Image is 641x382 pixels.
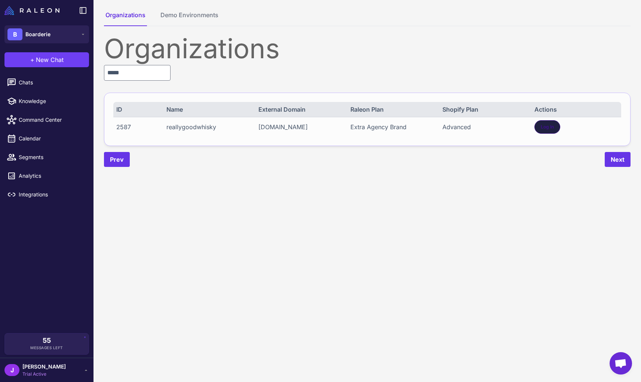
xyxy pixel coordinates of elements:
div: Extra Agency Brand [350,122,434,131]
div: B [7,28,22,40]
div: Raleon Plan [350,105,434,114]
a: Integrations [3,187,91,202]
span: Calendar [19,134,85,143]
button: Next [605,152,631,167]
div: Advanced [442,122,526,131]
button: BBoarderie [4,25,89,43]
a: Analytics [3,168,91,184]
span: 55 [43,337,51,344]
div: ID [116,105,158,114]
button: Prev [104,152,130,167]
span: Segments [19,153,85,161]
div: Shopify Plan [442,105,526,114]
img: Raleon Logo [4,6,59,15]
div: [DOMAIN_NAME] [258,122,342,131]
button: Demo Environments [159,10,220,26]
div: 2587 [116,122,158,131]
a: Command Center [3,112,91,128]
a: Knowledge [3,93,91,109]
div: External Domain [258,105,342,114]
a: Segments [3,149,91,165]
span: Trial Active [22,371,66,378]
span: Boarderie [25,30,50,38]
div: Organizations [104,35,631,62]
span: [PERSON_NAME] [22,363,66,371]
div: reallygoodwhisky [166,122,250,131]
span: Chats [19,78,85,87]
span: + [30,55,34,64]
a: Chats [3,75,91,90]
button: Organizations [104,10,147,26]
button: +New Chat [4,52,89,67]
span: Analytics [19,172,85,180]
span: Log In [541,124,554,130]
a: Calendar [3,131,91,146]
span: Knowledge [19,97,85,105]
span: Messages Left [30,345,63,351]
a: Open chat [610,352,632,375]
div: Actions [534,105,618,114]
span: New Chat [36,55,64,64]
div: Name [166,105,250,114]
span: Command Center [19,116,85,124]
div: J [4,364,19,376]
span: Integrations [19,190,85,199]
